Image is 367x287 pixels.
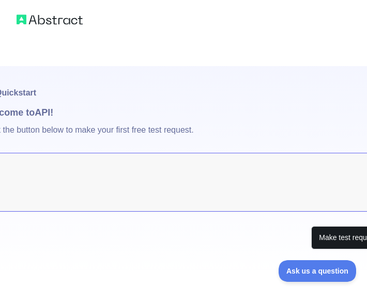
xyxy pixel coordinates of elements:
[279,260,357,282] iframe: Toggle Customer Support
[17,12,83,27] img: Abstract logo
